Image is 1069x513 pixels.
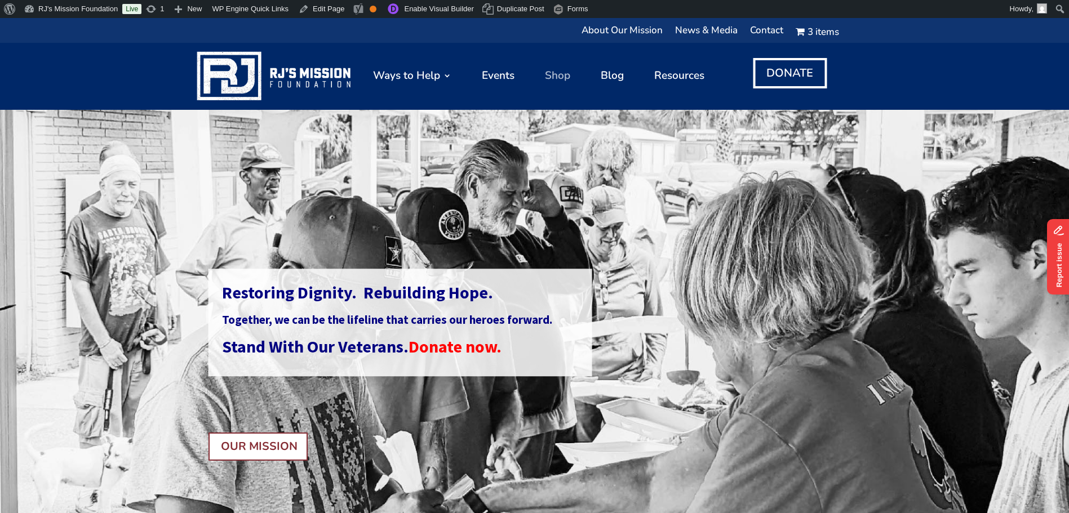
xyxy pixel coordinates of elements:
[545,48,570,104] a: Shop
[750,26,783,41] a: Contact
[3,167,10,175] input: Supportive Business
[654,48,704,104] a: Resources
[3,111,10,118] input: Active or Former Military
[3,125,10,132] input: Active or Former First Responder
[13,166,91,177] span: Supportive Business
[373,48,451,104] a: Ways to Help
[13,137,108,149] span: Family Member of Above
[13,151,94,163] span: Supportive Individual
[409,336,502,358] strong: Donate now.
[13,123,140,135] span: Active or Former First Responder
[209,432,308,461] a: OUR MISSION
[222,282,493,303] strong: Restoring Dignity. Rebuilding Hope.
[222,336,409,358] span: Stand With Our Veterans.
[582,26,663,41] a: About Our Mission
[753,58,827,88] a: DONATE
[222,312,552,327] strong: Together, we can be the lifeline that carries our heroes forward.
[601,48,624,104] a: Blog
[796,26,839,41] a: Cart3 items
[796,25,807,38] i: Cart
[3,139,10,146] input: Family Member of Above
[675,26,738,41] a: News & Media
[13,109,109,121] span: Active or Former Military
[122,4,141,14] a: Live
[370,6,376,12] div: OK
[3,153,10,160] input: Supportive Individual
[482,48,514,104] a: Events
[808,28,839,36] span: 3 items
